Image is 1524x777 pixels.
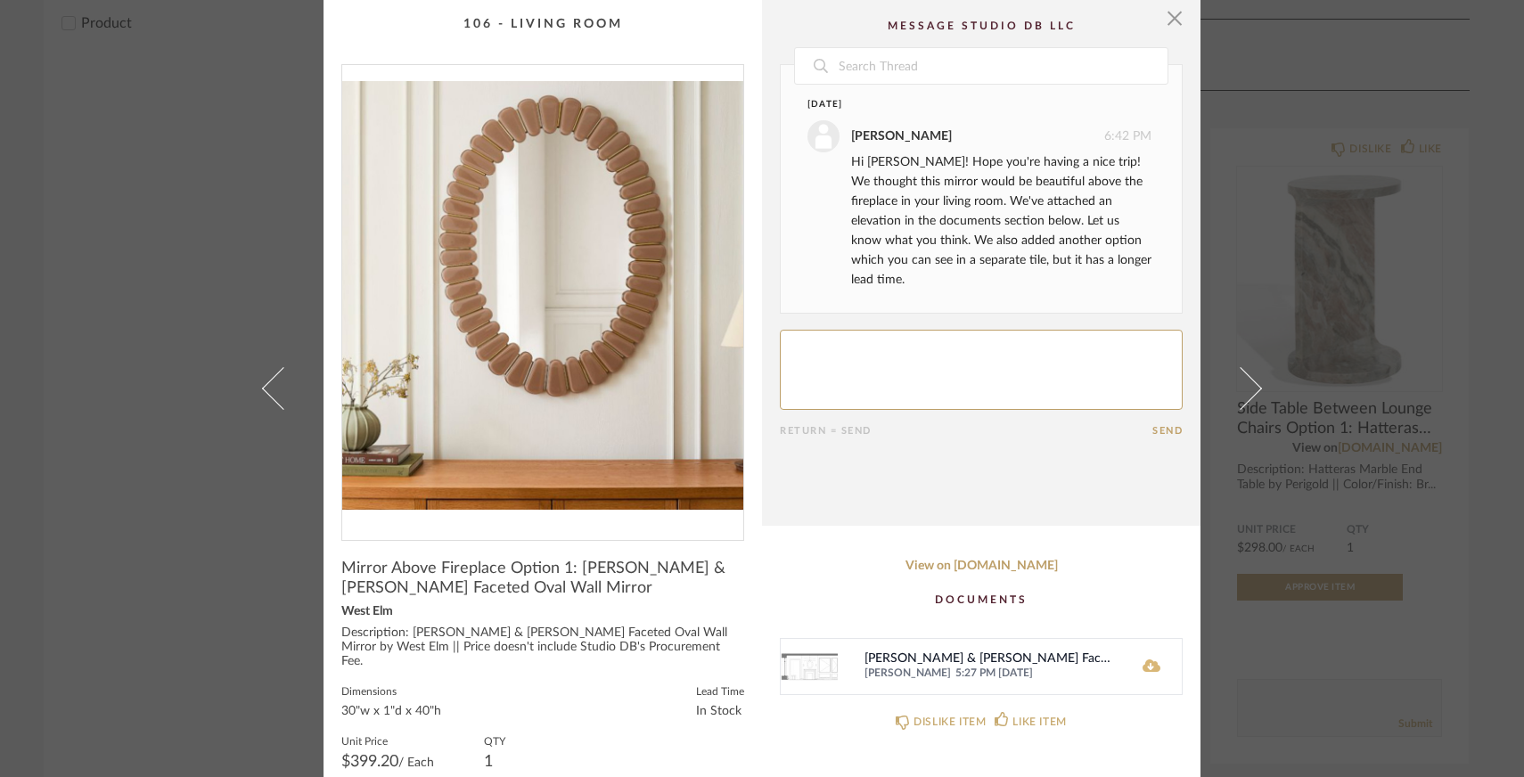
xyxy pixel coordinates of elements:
a: View on [DOMAIN_NAME] [780,559,1183,574]
img: bfc77f10-fa70-4e8e-bdfc-599a4040a6d7_64x64.jpg [781,639,838,694]
span: Mirror Above Fireplace Option 1: [PERSON_NAME] & [PERSON_NAME] Faceted Oval Wall Mirror [341,559,744,598]
div: 1 [484,755,505,769]
div: DISLIKE ITEM [914,713,986,731]
label: Unit Price [341,733,434,748]
label: QTY [484,733,505,748]
input: Search Thread [837,48,1168,84]
div: 30"w x 1"d x 40"h [341,705,441,719]
div: 0 [342,65,743,526]
label: Lead Time [696,683,744,698]
div: [PERSON_NAME] [851,127,952,146]
span: 5:27 PM [DATE] [955,667,1116,681]
div: Return = Send [780,425,1152,437]
div: Description: [PERSON_NAME] & [PERSON_NAME] Faceted Oval Wall Mirror by West Elm || Price doesn't ... [341,626,744,669]
div: Hi [PERSON_NAME]! Hope you're having a nice trip! We thought this mirror would be beautiful above... [851,152,1151,290]
div: [DATE] [807,98,1118,111]
label: Dimensions [341,683,441,698]
span: / Each [398,757,434,769]
div: In Stock [696,705,744,719]
span: $399.20 [341,754,398,770]
button: Send [1152,425,1183,437]
div: 6:42 PM [807,120,1151,152]
img: 258fca3d-8d31-428c-a60a-832154b744ba_1000x1000.jpg [342,65,743,526]
div: LIKE ITEM [1012,713,1066,731]
div: West Elm [341,605,744,619]
span: [PERSON_NAME] [864,667,951,681]
div: [PERSON_NAME] & [PERSON_NAME] Faceted Oval Wall Mirror Elevation.png [864,652,1116,667]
